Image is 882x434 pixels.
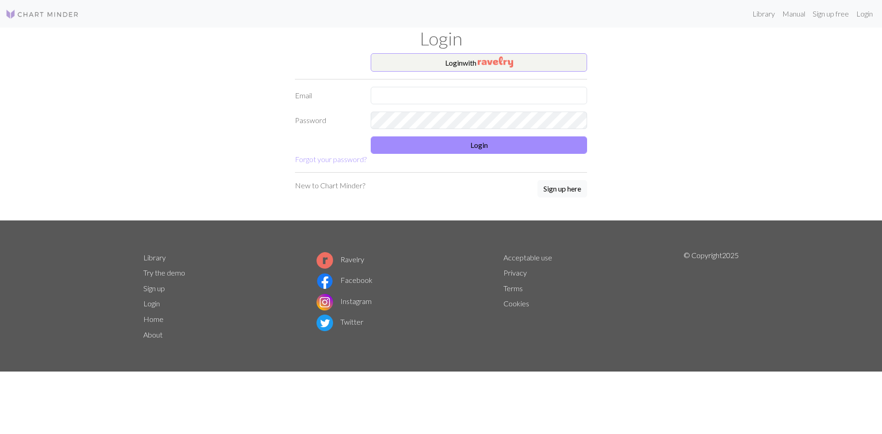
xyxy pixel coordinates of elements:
a: Acceptable use [503,253,552,262]
a: Try the demo [143,268,185,277]
button: Login [371,136,587,154]
a: Library [749,5,779,23]
img: Ravelry [478,56,513,68]
p: © Copyright 2025 [684,250,739,343]
p: New to Chart Minder? [295,180,365,191]
a: Library [143,253,166,262]
a: Sign up [143,284,165,293]
h1: Login [138,28,744,50]
img: Ravelry logo [317,252,333,269]
a: Sign up here [537,180,587,198]
a: Facebook [317,276,373,284]
a: Manual [779,5,809,23]
label: Email [289,87,365,104]
a: Login [853,5,876,23]
img: Twitter logo [317,315,333,331]
a: Twitter [317,317,363,326]
a: Ravelry [317,255,364,264]
a: Home [143,315,164,323]
a: Sign up free [809,5,853,23]
a: Terms [503,284,523,293]
a: Cookies [503,299,529,308]
a: Forgot your password? [295,155,367,163]
img: Instagram logo [317,294,333,310]
a: Instagram [317,297,372,305]
label: Password [289,112,365,129]
img: Facebook logo [317,273,333,289]
button: Sign up here [537,180,587,197]
button: Loginwith [371,53,587,72]
a: About [143,330,163,339]
img: Logo [6,9,79,20]
a: Privacy [503,268,527,277]
a: Login [143,299,160,308]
